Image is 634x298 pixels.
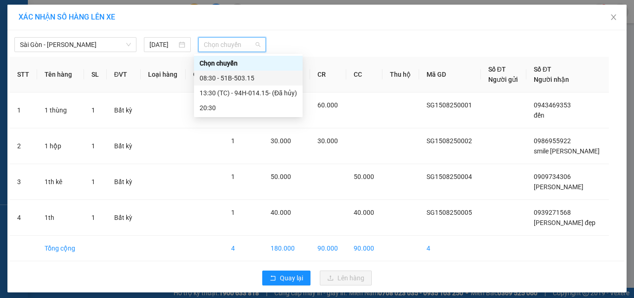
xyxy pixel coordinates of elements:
[37,200,84,236] td: 1th
[10,200,37,236] td: 4
[53,22,61,30] span: environment
[534,101,571,109] span: 0943469353
[354,173,374,180] span: 50.000
[534,76,569,83] span: Người nhận
[107,57,141,93] th: ĐVT
[346,236,382,261] td: 90.000
[601,5,627,31] button: Close
[10,164,37,200] td: 3
[427,137,472,145] span: SG1508250002
[37,164,84,200] td: 1th kê
[224,236,263,261] td: 4
[263,236,310,261] td: 180.000
[488,76,518,83] span: Người gửi
[200,73,297,83] div: 08:30 - 51B-503.15
[280,273,303,283] span: Quay lại
[231,137,235,145] span: 1
[200,88,297,98] div: 13:30 (TC) - 94H-014.15 - (Đã hủy)
[534,66,551,73] span: Số ĐT
[107,128,141,164] td: Bất kỳ
[382,57,419,93] th: Thu hộ
[427,101,472,109] span: SG1508250001
[37,93,84,128] td: 1 thùng
[231,209,235,216] span: 1
[534,173,571,180] span: 0909734306
[107,93,141,128] td: Bất kỳ
[534,209,571,216] span: 0939271568
[10,57,37,93] th: STT
[53,46,61,53] span: phone
[610,13,617,21] span: close
[10,93,37,128] td: 1
[271,173,291,180] span: 50.000
[91,214,95,221] span: 1
[534,219,595,226] span: [PERSON_NAME] đẹp
[427,173,472,180] span: SG1508250004
[271,209,291,216] span: 40.000
[534,112,544,119] span: đến
[194,56,303,71] div: Chọn chuyến
[488,66,506,73] span: Số ĐT
[4,20,177,44] li: [STREET_ADDRESS][PERSON_NAME][PERSON_NAME]
[149,40,176,50] input: 15/08/2025
[20,38,131,52] span: Sài Gòn - Hộ Phòng
[271,137,291,145] span: 30.000
[186,57,224,93] th: Ghi chú
[84,57,107,93] th: SL
[107,164,141,200] td: Bất kỳ
[419,57,481,93] th: Mã GD
[317,101,338,109] span: 60.000
[231,173,235,180] span: 1
[262,271,311,285] button: rollbackQuay lại
[19,13,115,21] span: XÁC NHẬN SỐ HÀNG LÊN XE
[534,183,583,191] span: [PERSON_NAME]
[534,137,571,145] span: 0986955922
[270,275,276,282] span: rollback
[200,58,297,68] div: Chọn chuyến
[107,200,141,236] td: Bất kỳ
[317,137,338,145] span: 30.000
[346,57,382,93] th: CC
[91,178,95,185] span: 1
[37,236,84,261] td: Tổng cộng
[4,44,177,55] li: 0983 44 7777
[91,106,95,114] span: 1
[419,236,481,261] td: 4
[4,69,181,85] b: GỬI : VP [GEOGRAPHIC_DATA]
[310,236,346,261] td: 90.000
[320,271,372,285] button: uploadLên hàng
[310,57,346,93] th: CR
[204,38,261,52] span: Chọn chuyến
[354,209,374,216] span: 40.000
[10,128,37,164] td: 2
[200,103,297,113] div: 20:30
[534,147,600,155] span: smile [PERSON_NAME]
[37,128,84,164] td: 1 hộp
[141,57,186,93] th: Loại hàng
[37,57,84,93] th: Tên hàng
[91,142,95,150] span: 1
[53,6,149,18] b: TRÍ [PERSON_NAME]
[427,209,472,216] span: SG1508250005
